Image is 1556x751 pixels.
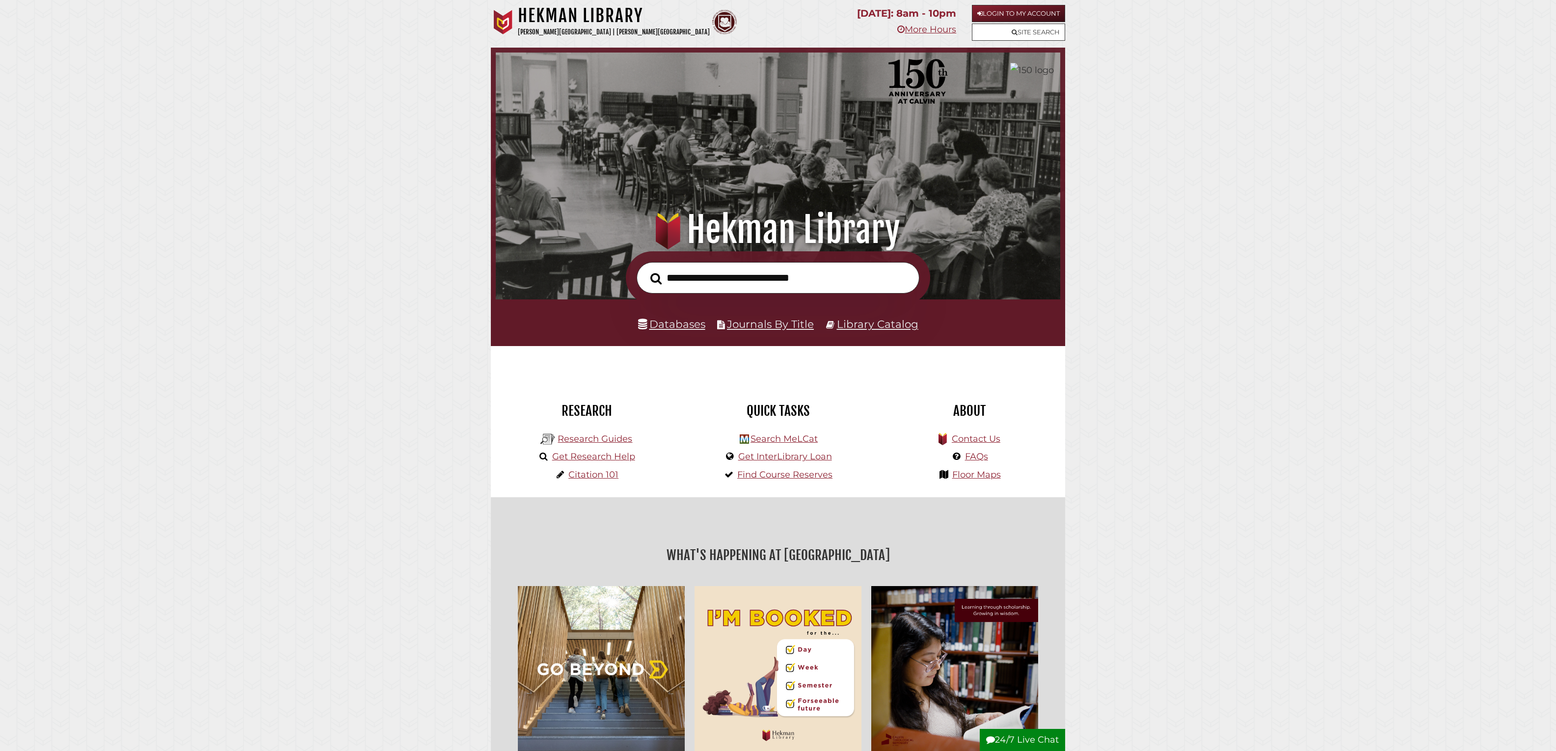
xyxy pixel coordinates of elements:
a: Databases [638,318,705,330]
a: Floor Maps [952,469,1001,480]
img: Calvin Theological Seminary [712,10,737,34]
a: FAQs [965,451,988,462]
h2: Research [498,402,675,419]
h1: Hekman Library [518,5,710,27]
img: 150 logo [1010,63,1054,79]
button: Search [645,270,667,288]
a: Login to My Account [972,5,1065,22]
a: Get InterLibrary Loan [738,451,832,462]
a: More Hours [897,24,956,35]
h1: Hekman Library [519,208,1037,251]
a: Search MeLCat [751,433,818,444]
img: Hekman Library Logo [740,434,749,444]
a: Research Guides [558,433,632,444]
h2: Quick Tasks [690,402,866,419]
h2: What's Happening at [GEOGRAPHIC_DATA] [498,544,1058,566]
p: [DATE]: 8am - 10pm [857,5,956,22]
img: Hekman Library Logo [540,432,555,447]
a: Get Research Help [552,451,635,462]
a: Site Search [972,24,1065,41]
img: Calvin University [491,10,515,34]
a: Contact Us [952,433,1000,444]
a: Citation 101 [568,469,618,480]
h2: About [881,402,1058,419]
a: Find Course Reserves [737,469,832,480]
p: [PERSON_NAME][GEOGRAPHIC_DATA] | [PERSON_NAME][GEOGRAPHIC_DATA] [518,27,710,38]
a: Library Catalog [837,318,918,330]
a: Journals By Title [727,318,814,330]
i: Search [650,272,662,285]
